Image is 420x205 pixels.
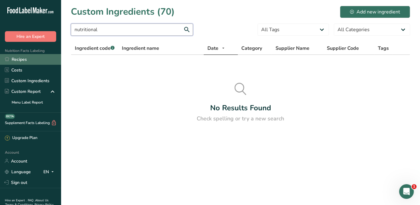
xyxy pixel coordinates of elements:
[5,135,37,141] div: Upgrade Plan
[28,198,35,203] a: FAQ .
[207,45,218,52] span: Date
[350,8,400,16] div: Add new ingredient
[71,5,175,19] h1: Custom Ingredients (70)
[5,114,15,119] div: BETA
[5,167,31,177] a: Language
[340,6,410,18] button: Add new ingredient
[412,184,417,189] span: 1
[378,45,389,52] span: Tags
[5,31,56,42] button: Hire an Expert
[210,102,271,113] div: No Results Found
[122,45,159,52] span: Ingredient name
[276,45,309,52] span: Supplier Name
[197,115,284,123] div: Check spelling or try a new search
[399,184,414,199] iframe: Intercom live chat
[242,45,262,52] span: Category
[5,88,41,95] div: Custom Report
[75,45,115,52] span: Ingredient code
[327,45,359,52] span: Supplier Code
[5,198,27,203] a: Hire an Expert .
[71,24,193,36] input: Search for ingredient
[43,168,56,175] div: EN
